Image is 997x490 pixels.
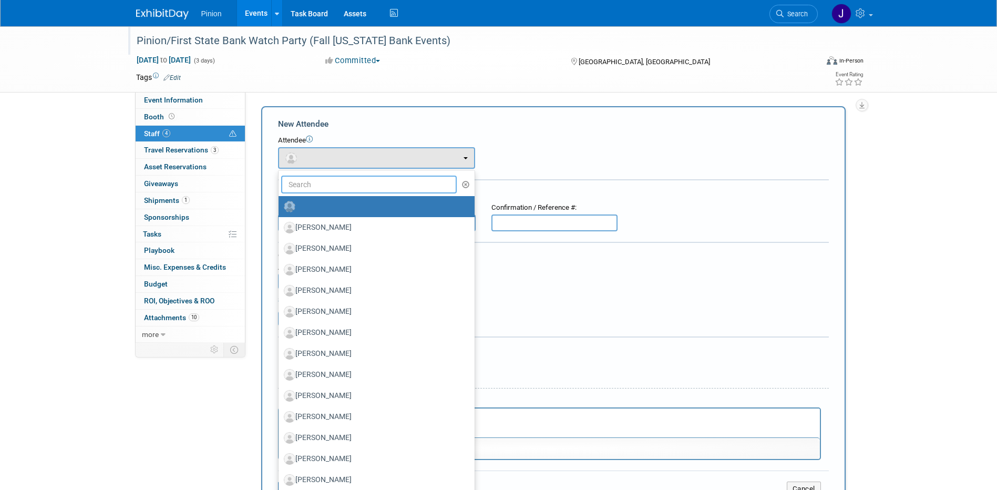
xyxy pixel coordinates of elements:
[284,282,464,299] label: [PERSON_NAME]
[144,162,207,171] span: Asset Reservations
[284,474,295,486] img: Associate-Profile-5.png
[769,5,818,23] a: Search
[284,432,295,444] img: Associate-Profile-5.png
[136,126,245,142] a: Staff4
[162,129,170,137] span: 4
[189,313,199,321] span: 10
[229,129,237,139] span: Potential Scheduling Conflict -- at least one attendee is tagged in another overlapping event.
[284,369,295,381] img: Associate-Profile-5.png
[284,409,464,425] label: [PERSON_NAME]
[284,387,464,404] label: [PERSON_NAME]
[144,196,190,205] span: Shipments
[284,306,295,318] img: Associate-Profile-5.png
[284,261,464,278] label: [PERSON_NAME]
[284,390,295,402] img: Associate-Profile-5.png
[284,240,464,257] label: [PERSON_NAME]
[284,366,464,383] label: [PERSON_NAME]
[133,32,802,50] div: Pinion/First State Bank Watch Party (Fall [US_STATE] Bank Events)
[284,219,464,236] label: [PERSON_NAME]
[278,251,829,261] div: Cost:
[159,56,169,64] span: to
[278,187,829,198] div: Registration / Ticket Info (optional)
[211,146,219,154] span: 3
[284,324,464,341] label: [PERSON_NAME]
[284,411,295,423] img: Associate-Profile-5.png
[136,276,245,292] a: Budget
[136,310,245,326] a: Attachments10
[279,409,820,437] iframe: Rich Text Area
[136,142,245,158] a: Travel Reservations3
[144,96,203,104] span: Event Information
[284,451,464,467] label: [PERSON_NAME]
[278,118,829,130] div: New Attendee
[284,264,295,275] img: Associate-Profile-5.png
[136,109,245,125] a: Booth
[831,4,851,24] img: Jennifer Plumisto
[278,344,829,355] div: Misc. Attachments & Notes
[144,246,174,254] span: Playbook
[136,176,245,192] a: Giveaways
[284,430,464,446] label: [PERSON_NAME]
[284,453,295,465] img: Associate-Profile-5.png
[144,297,214,305] span: ROI, Objectives & ROO
[163,74,181,81] a: Edit
[278,396,821,406] div: Notes
[835,72,863,77] div: Event Rating
[284,285,295,297] img: Associate-Profile-5.png
[136,72,181,83] td: Tags
[284,472,464,488] label: [PERSON_NAME]
[284,201,295,212] img: Unassigned-User-Icon.png
[143,230,161,238] span: Tasks
[136,209,245,226] a: Sponsorships
[205,343,224,356] td: Personalize Event Tab Strip
[167,113,177,120] span: Booth not reserved yet
[193,57,215,64] span: (3 days)
[281,176,457,193] input: Search
[136,326,245,343] a: more
[136,55,191,65] span: [DATE] [DATE]
[136,92,245,108] a: Event Information
[136,293,245,309] a: ROI, Objectives & ROO
[144,129,170,138] span: Staff
[144,113,177,121] span: Booth
[284,243,295,254] img: Associate-Profile-5.png
[144,179,178,188] span: Giveaways
[579,58,710,66] span: [GEOGRAPHIC_DATA], [GEOGRAPHIC_DATA]
[136,192,245,209] a: Shipments1
[144,146,219,154] span: Travel Reservations
[142,330,159,339] span: more
[144,263,226,271] span: Misc. Expenses & Credits
[284,348,295,360] img: Associate-Profile-5.png
[136,9,189,19] img: ExhibitDay
[223,343,245,356] td: Toggle Event Tabs
[136,242,245,259] a: Playbook
[182,196,190,204] span: 1
[144,280,168,288] span: Budget
[322,55,384,66] button: Committed
[491,203,618,213] div: Confirmation / Reference #:
[278,136,829,146] div: Attendee
[756,55,864,70] div: Event Format
[284,303,464,320] label: [PERSON_NAME]
[136,259,245,275] a: Misc. Expenses & Credits
[839,57,864,65] div: In-Person
[284,327,295,339] img: Associate-Profile-5.png
[284,222,295,233] img: Associate-Profile-5.png
[784,10,808,18] span: Search
[136,159,245,175] a: Asset Reservations
[827,56,837,65] img: Format-Inperson.png
[144,313,199,322] span: Attachments
[144,213,189,221] span: Sponsorships
[284,345,464,362] label: [PERSON_NAME]
[136,226,245,242] a: Tasks
[201,9,222,18] span: Pinion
